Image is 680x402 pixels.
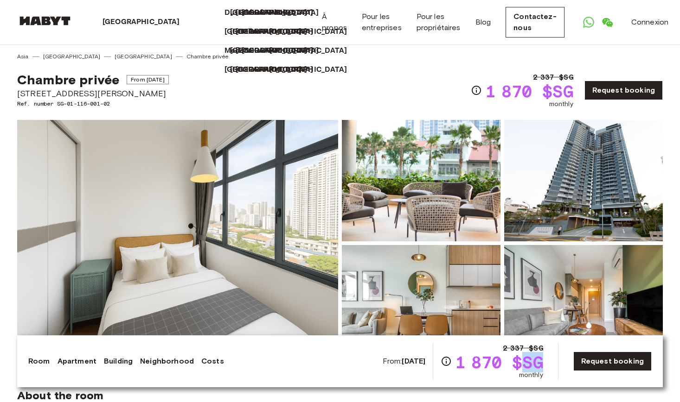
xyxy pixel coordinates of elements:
[186,52,229,61] a: Chambre privée
[225,64,311,75] a: [GEOGRAPHIC_DATA]
[43,52,101,61] a: [GEOGRAPHIC_DATA]
[17,16,73,25] img: Habyt
[17,100,169,108] span: Ref. number SG-01-116-001-02
[242,26,261,38] p: Milan
[230,26,317,38] a: [GEOGRAPHIC_DATA]
[225,7,272,19] a: Dusseldorf
[236,7,322,19] a: [GEOGRAPHIC_DATA]
[631,17,668,28] a: Connexion
[236,45,313,57] p: [GEOGRAPHIC_DATA]
[362,11,402,33] a: Pour les entreprises
[242,7,328,19] a: [GEOGRAPHIC_DATA]
[504,245,663,366] img: Picture of unit SG-01-116-001-02
[342,245,500,366] img: Picture of unit SG-01-116-001-02
[269,7,303,19] a: Phuket
[519,371,543,380] span: monthly
[342,120,500,241] img: Picture of unit SG-01-116-001-02
[383,356,426,366] span: From:
[455,354,543,371] span: 1 870 $SG
[322,11,347,33] a: À propos
[579,13,598,31] a: Open WhatsApp
[17,52,29,61] a: Asia
[225,45,262,57] a: Modena
[236,45,322,57] a: [GEOGRAPHIC_DATA]
[236,26,313,38] p: [GEOGRAPHIC_DATA]
[573,352,652,371] a: Request booking
[230,26,308,38] p: [GEOGRAPHIC_DATA]
[230,45,317,57] a: [GEOGRAPHIC_DATA]
[503,343,543,354] span: 2 337 $SG
[230,64,317,75] a: [GEOGRAPHIC_DATA]
[598,13,616,31] a: Open WeChat
[28,356,50,367] a: Room
[242,7,319,19] p: [GEOGRAPHIC_DATA]
[242,45,319,57] p: [GEOGRAPHIC_DATA]
[225,45,253,57] p: Modena
[269,64,347,75] p: [GEOGRAPHIC_DATA]
[269,45,356,57] a: [GEOGRAPHIC_DATA]
[584,81,663,100] a: Request booking
[103,17,180,28] p: [GEOGRAPHIC_DATA]
[486,83,573,100] span: 1 870 $SG
[402,357,425,365] b: [DATE]
[104,356,133,367] a: Building
[533,72,573,83] span: 2 337 $SG
[242,26,270,38] a: Milan
[236,7,313,19] p: [GEOGRAPHIC_DATA]
[549,100,573,109] span: monthly
[225,64,302,75] p: [GEOGRAPHIC_DATA]
[17,120,338,366] img: Marketing picture of unit SG-01-116-001-02
[269,64,356,75] a: [GEOGRAPHIC_DATA]
[236,26,322,38] a: [GEOGRAPHIC_DATA]
[236,64,322,75] a: [GEOGRAPHIC_DATA]
[269,26,347,38] p: [GEOGRAPHIC_DATA]
[230,7,308,19] p: [GEOGRAPHIC_DATA]
[140,356,194,367] a: Neighborhood
[504,120,663,241] img: Picture of unit SG-01-116-001-02
[230,45,308,57] p: [GEOGRAPHIC_DATA]
[230,7,317,19] a: [GEOGRAPHIC_DATA]
[506,7,565,38] a: Contactez-nous
[236,64,313,75] p: [GEOGRAPHIC_DATA]
[475,17,491,28] a: Blog
[417,11,461,33] a: Pour les propriétaires
[230,64,308,75] p: [GEOGRAPHIC_DATA]
[269,45,347,57] p: [GEOGRAPHIC_DATA]
[127,75,169,84] span: From [DATE]
[269,7,294,19] p: Phuket
[115,52,172,61] a: [GEOGRAPHIC_DATA]
[17,72,119,88] span: Chambre privée
[269,26,356,38] a: [GEOGRAPHIC_DATA]
[225,7,263,19] p: Dusseldorf
[17,88,169,100] span: [STREET_ADDRESS][PERSON_NAME]
[471,85,482,96] svg: Check cost overview for full price breakdown. Please note that discounts apply to new joiners onl...
[441,356,452,367] svg: Check cost overview for full price breakdown. Please note that discounts apply to new joiners onl...
[225,26,302,38] p: [GEOGRAPHIC_DATA]
[242,45,328,57] a: [GEOGRAPHIC_DATA]
[201,356,224,367] a: Costs
[225,26,311,38] a: [GEOGRAPHIC_DATA]
[58,356,96,367] a: Apartment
